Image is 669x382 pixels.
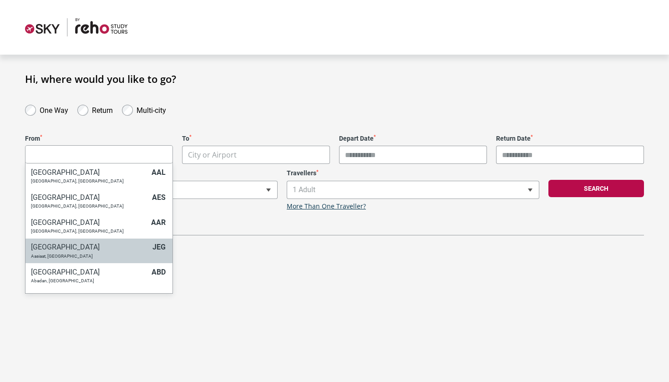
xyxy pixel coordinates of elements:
[92,104,113,115] label: Return
[137,104,166,115] label: Multi-city
[25,145,172,163] input: Search
[182,135,330,143] label: To
[287,203,366,210] a: More Than One Traveller?
[31,204,147,209] p: [GEOGRAPHIC_DATA], [GEOGRAPHIC_DATA]
[339,135,487,143] label: Depart Date
[548,180,644,197] button: Search
[31,293,147,301] h6: [GEOGRAPHIC_DATA]
[188,150,237,160] span: City or Airport
[496,135,644,143] label: Return Date
[152,243,166,251] span: JEG
[31,229,147,234] p: [GEOGRAPHIC_DATA], [GEOGRAPHIC_DATA]
[182,146,329,164] span: City or Airport
[31,218,147,227] h6: [GEOGRAPHIC_DATA]
[31,193,147,202] h6: [GEOGRAPHIC_DATA]
[25,73,644,85] h1: Hi, where would you like to go?
[31,268,147,276] h6: [GEOGRAPHIC_DATA]
[152,168,166,177] span: AAL
[40,104,68,115] label: One Way
[31,178,147,184] p: [GEOGRAPHIC_DATA], [GEOGRAPHIC_DATA]
[31,243,148,251] h6: [GEOGRAPHIC_DATA]
[287,181,539,199] span: 1 Adult
[152,268,166,276] span: ABD
[31,278,147,284] p: Abadan, [GEOGRAPHIC_DATA]
[31,168,147,177] h6: [GEOGRAPHIC_DATA]
[25,146,173,164] span: City or Airport
[25,135,173,143] label: From
[287,169,539,177] label: Travellers
[31,254,148,259] p: Aasiaat, [GEOGRAPHIC_DATA]
[152,193,166,202] span: AES
[152,293,166,301] span: ABF
[182,146,330,164] span: City or Airport
[151,218,166,227] span: AAR
[287,181,539,199] span: 1 Adult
